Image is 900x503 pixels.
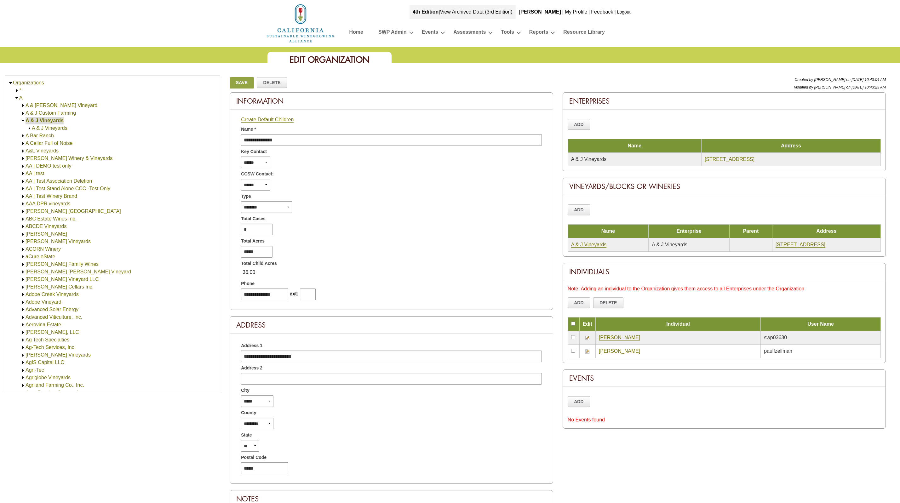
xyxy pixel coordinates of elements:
[772,225,880,238] td: Address
[21,111,26,116] img: Expand A & J Custom Farming
[21,345,26,350] img: Expand Ag-Tech Services, Inc.
[794,77,886,89] span: Created by [PERSON_NAME] on [DATE] 10:43:04 AM Modified by [PERSON_NAME] on [DATE] 10:43:23 AM
[568,153,701,166] td: A & J Vineyards
[289,291,298,296] span: ext:
[21,118,26,123] img: Collapse A & J Vineyards
[241,267,257,278] span: 36.00
[563,28,605,39] a: Resource Library
[568,285,881,293] div: Note: Adding an individual to the Organization gives them access to all Enterprises under the Org...
[599,335,640,340] a: [PERSON_NAME]
[21,254,26,259] img: Expand aCure eState
[529,28,548,39] a: Reports
[701,139,880,153] td: Address
[21,171,26,176] img: Expand AA | test
[26,156,112,161] a: [PERSON_NAME] Winery & Vineyards
[26,299,61,305] a: Adobe Vineyard
[568,396,590,407] a: Add
[26,269,131,274] a: [PERSON_NAME] [PERSON_NAME] Vineyard
[26,375,71,380] a: Agriglobe Vineyards
[652,242,687,247] span: A & J Vineyards
[595,317,760,331] td: Individual
[571,242,607,248] a: A & J Vineyards
[21,330,26,335] img: Expand AF VINES, LLC
[8,81,13,85] img: Collapse Organizations
[241,432,252,438] span: State
[289,54,370,65] span: Edit Organization
[241,148,267,155] span: Key Contact
[764,348,792,354] span: paulfzellman
[32,125,67,131] a: A & J Vineyards
[26,284,94,289] a: [PERSON_NAME] Cellars Inc.
[501,28,514,39] a: Tools
[26,103,97,108] a: A & [PERSON_NAME] Vineyard
[568,119,590,130] a: Add
[562,5,564,19] div: |
[21,179,26,184] img: Expand AA | Test Association Deletion
[21,360,26,365] img: Expand AgIS Capital LLC
[266,3,335,43] img: logo_cswa2x.png
[26,171,44,176] a: AA | test
[26,163,72,169] a: AA | DEMO test only
[568,225,649,238] td: Name
[21,383,26,388] img: Expand Agriland Farming Co., Inc.
[26,209,121,214] a: [PERSON_NAME] [GEOGRAPHIC_DATA]
[26,367,44,373] a: Agri-Tec
[21,224,26,229] img: Expand ABCDE Vineyards
[26,360,64,365] a: AgIS Capital LLC
[26,292,79,297] a: Adobe Creek Vineyards
[591,9,613,14] a: Feedback
[19,95,23,100] a: A
[705,157,754,162] a: [STREET_ADDRESS]
[21,217,26,221] img: Expand ABC Estate Wines Inc.
[257,77,287,88] a: Delete
[26,277,99,282] a: [PERSON_NAME] Vineyard LLC
[21,315,26,320] img: Expand Advanced Viticulture, Inc.
[21,247,26,252] img: Expand ACORN Winery
[21,285,26,289] img: Expand Adelaida Cellars Inc.
[729,225,772,238] td: Parent
[230,77,254,89] a: Save
[440,9,513,14] a: View Archived Data (3rd Edition)
[21,262,26,267] img: Expand Adair Family Wines
[21,270,26,274] img: Expand Adams Knoll Vineyard
[26,254,55,259] a: aCure eState
[27,126,32,131] img: Expand A & J Vineyards
[241,215,266,222] span: Total Cases
[21,300,26,305] img: Expand Adobe Vineyard
[519,9,561,14] b: [PERSON_NAME]
[565,9,587,14] a: My Profile
[241,365,262,371] span: Address 2
[563,370,886,387] div: Events
[21,239,26,244] img: Expand Ackerman Vineyards
[26,110,76,116] a: A & J Custom Farming
[26,390,84,395] a: Agro Farming Corporation
[26,201,70,206] a: AAA DPR vineyards
[568,204,590,215] a: Add
[230,93,553,110] div: Information
[378,28,407,39] a: SWP Admin
[21,141,26,146] img: Expand A Cellar Full of Noise
[21,375,26,380] img: Expand Agriglobe Vineyards
[26,186,110,191] a: AA | Test Stand Alone CCC -Test Only
[26,322,61,327] a: Aerovina Estate
[26,148,59,153] a: A&L Vineyards
[413,9,439,14] strong: 4th Edition
[422,28,438,39] a: Events
[26,133,54,138] a: A Bar Ranch
[230,317,553,334] div: Address
[21,194,26,199] img: Expand AA | Test Winery Brand
[599,348,640,354] a: [PERSON_NAME]
[776,242,825,248] a: [STREET_ADDRESS]
[585,335,590,340] img: Edit
[21,323,26,327] img: Expand Aerovina Estate
[21,209,26,214] img: Expand Abbondanza Vintners Square
[593,297,623,308] a: Delete
[21,277,26,282] img: Expand Adams Vineyard LLC
[241,260,277,267] span: Total Child Acres
[26,178,92,184] a: AA | Test Association Deletion
[579,317,595,331] td: Edit
[241,387,249,394] span: City
[21,338,26,342] img: Expand Ag Tech Specialties
[21,103,26,108] img: Expand A & D Olson Vineyard
[649,225,730,238] td: Enterprise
